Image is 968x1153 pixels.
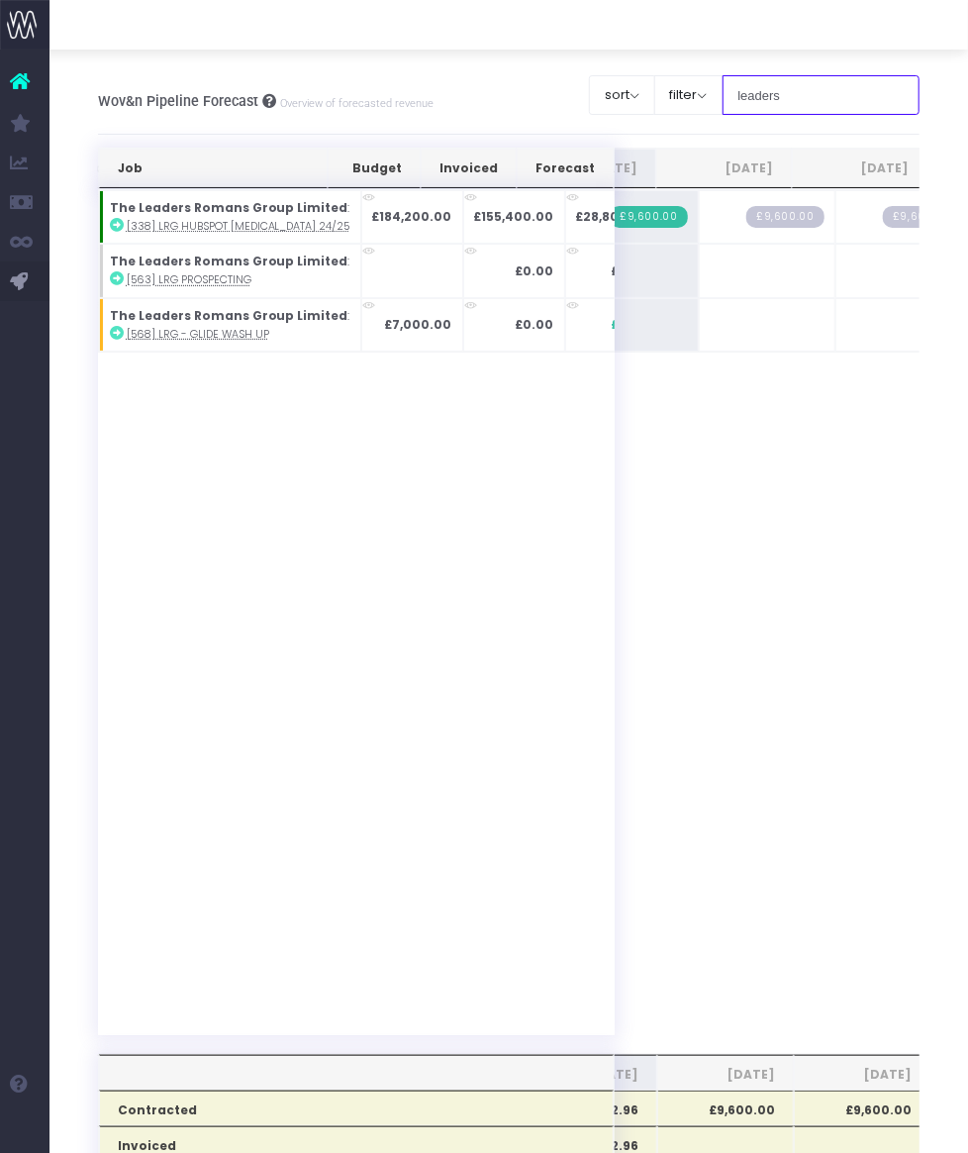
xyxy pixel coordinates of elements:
[328,149,422,188] th: Budget
[517,149,614,188] th: Forecast
[99,244,361,297] td: :
[127,327,269,342] abbr: [568] LRG - Glide wash up
[474,208,554,225] strong: £155,400.00
[883,206,960,228] span: Streamtime Draft Invoice: null – [338] LRG HubSpot retainer 24/25
[110,253,348,269] strong: The Leaders Romans Group Limited
[654,75,724,115] button: filter
[589,75,655,115] button: sort
[657,1091,794,1126] th: £9,600.00
[385,316,452,333] strong: £7,000.00
[127,272,251,287] abbr: [563] LRG prospecting
[99,149,328,188] th: Job: activate to sort column ascending
[99,190,361,244] td: :
[421,149,517,188] th: Invoiced
[656,149,792,188] th: Sep 25: activate to sort column ascending
[110,307,348,324] strong: The Leaders Romans Group Limited
[676,1066,775,1084] span: [DATE]
[516,316,554,333] strong: £0.00
[7,1113,37,1143] img: images/default_profile_image.png
[610,206,687,228] span: Streamtime Invoice: 765 – [338] LRG HubSpot retainer 24/25
[723,75,920,115] input: Search...
[813,1066,912,1084] span: [DATE]
[576,208,650,226] span: £28,800.00
[516,262,554,279] strong: £0.00
[276,93,435,110] small: Overview of forecasted revenue
[110,199,348,216] strong: The Leaders Romans Group Limited
[612,262,650,280] span: £0.00
[98,93,258,110] span: Wov&n Pipeline Forecast
[612,316,650,334] span: £0.00
[746,206,823,228] span: Streamtime Draft Invoice: null – [338] LRG HubSpot retainer 24/25
[792,149,927,188] th: Oct 25: activate to sort column ascending
[127,219,350,234] abbr: [338] LRG HubSpot retainer 24/25
[794,1091,930,1126] th: £9,600.00
[372,208,452,225] strong: £184,200.00
[99,298,361,352] td: :
[99,1091,615,1126] th: Contracted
